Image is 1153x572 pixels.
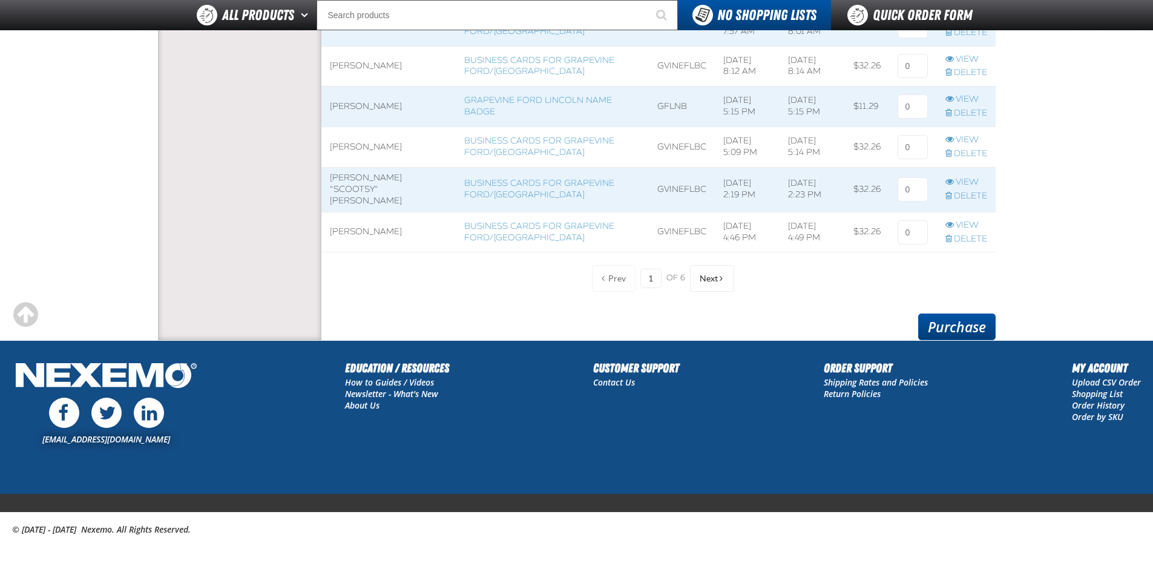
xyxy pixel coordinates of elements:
a: Shipping Rates and Policies [824,376,928,388]
td: [PERSON_NAME] "Scootsy" [PERSON_NAME] [321,167,456,212]
td: [DATE] 4:46 PM [715,212,780,252]
input: 0 [898,177,928,202]
button: Next Page [690,265,734,292]
td: [PERSON_NAME] [321,87,456,127]
a: Purchase [918,314,996,340]
a: Business Cards for Grapevine Ford/[GEOGRAPHIC_DATA] [464,15,614,36]
a: View row action [945,54,987,65]
td: [PERSON_NAME] [321,127,456,168]
a: Shopping List [1072,388,1123,399]
input: 0 [898,54,928,78]
td: GFLNB [649,87,715,127]
td: GVINEFLBC [649,167,715,212]
td: [DATE] 8:14 AM [780,46,845,87]
a: Return Policies [824,388,881,399]
a: Business Cards for Grapevine Ford/[GEOGRAPHIC_DATA] [464,55,614,77]
td: [DATE] 5:09 PM [715,127,780,168]
a: How to Guides / Videos [345,376,434,388]
a: Business Cards for Grapevine Ford/[GEOGRAPHIC_DATA] [464,136,614,157]
td: $32.26 [845,167,889,212]
td: GVINEFLBC [649,127,715,168]
img: Nexemo Logo [12,359,200,395]
a: View row action [945,134,987,146]
input: 0 [898,220,928,245]
span: of 6 [666,273,685,284]
a: Delete row action [945,148,987,160]
h2: Education / Resources [345,359,449,377]
td: [DATE] 8:12 AM [715,46,780,87]
span: No Shopping Lists [717,7,816,24]
a: [EMAIL_ADDRESS][DOMAIN_NAME] [42,433,170,445]
h2: Order Support [824,359,928,377]
a: Delete row action [945,234,987,245]
td: [PERSON_NAME] [321,46,456,87]
a: Contact Us [593,376,635,388]
a: Delete row action [945,191,987,202]
td: GVINEFLBC [649,212,715,252]
input: Current page number [640,269,662,288]
td: [DATE] 5:14 PM [780,127,845,168]
a: Order by SKU [1072,411,1123,422]
td: $11.29 [845,87,889,127]
div: Scroll to the top [12,301,39,328]
a: View row action [945,94,987,105]
input: 0 [898,135,928,159]
h2: My Account [1072,359,1141,377]
a: Grapevine Ford Lincoln Name Badge [464,95,612,117]
td: [DATE] 4:49 PM [780,212,845,252]
a: Delete row action [945,108,987,119]
a: Upload CSV Order [1072,376,1141,388]
span: Next Page [700,274,718,283]
td: [DATE] 2:19 PM [715,167,780,212]
a: Delete row action [945,67,987,79]
h2: Customer Support [593,359,679,377]
td: [DATE] 5:15 PM [780,87,845,127]
a: About Us [345,399,379,411]
td: $32.26 [845,127,889,168]
span: All Products [222,4,294,26]
a: View row action [945,220,987,231]
td: $32.26 [845,46,889,87]
a: Newsletter - What's New [345,388,438,399]
a: View row action [945,177,987,188]
td: [PERSON_NAME] [321,212,456,252]
td: [DATE] 5:15 PM [715,87,780,127]
td: $32.26 [845,212,889,252]
a: Business Cards for Grapevine Ford/[GEOGRAPHIC_DATA] [464,221,614,243]
a: Delete row action [945,27,987,39]
td: GVINEFLBC [649,46,715,87]
a: Business Cards for Grapevine Ford/[GEOGRAPHIC_DATA] [464,178,614,200]
td: [DATE] 2:23 PM [780,167,845,212]
a: Order History [1072,399,1125,411]
input: 0 [898,94,928,119]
